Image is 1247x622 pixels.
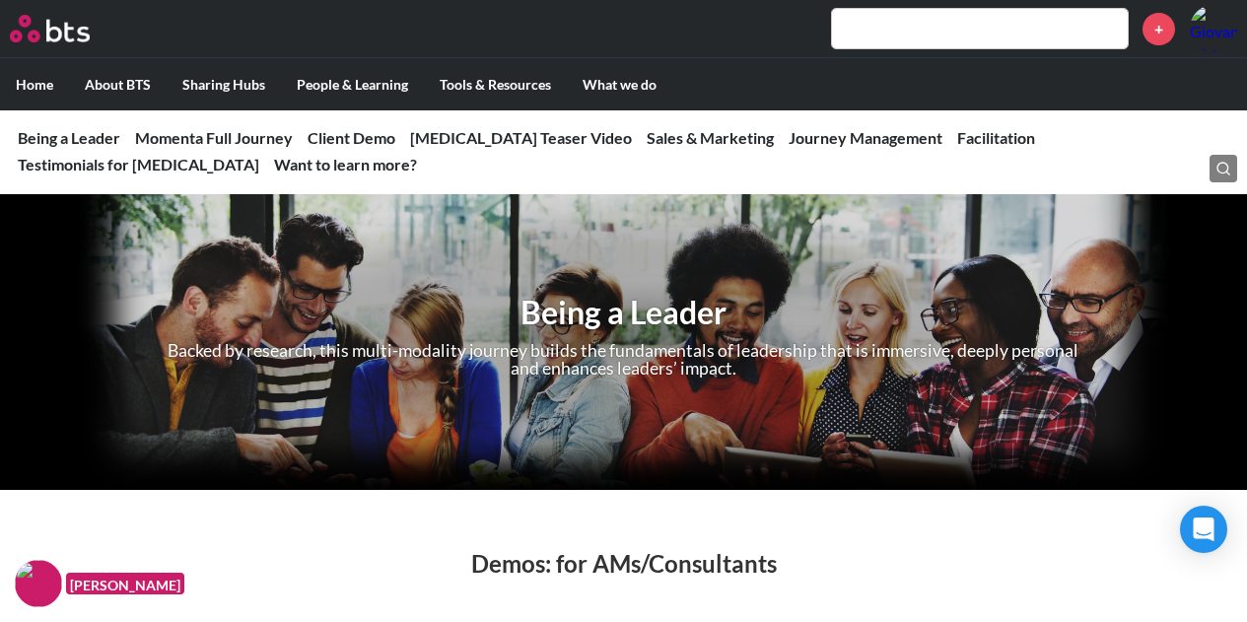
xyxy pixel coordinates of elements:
a: Testimonials for [MEDICAL_DATA] [18,155,259,173]
p: Backed by research, this multi-modality journey builds the fundamentals of leadership that is imm... [168,342,1079,377]
label: People & Learning [281,59,424,110]
label: Sharing Hubs [167,59,281,110]
img: F [15,560,62,607]
label: Tools & Resources [424,59,567,110]
div: Open Intercom Messenger [1180,506,1227,553]
a: Client Demo [308,128,395,147]
img: BTS Logo [10,15,90,42]
figcaption: [PERSON_NAME] [66,573,184,595]
h1: Being a Leader [54,291,1194,335]
a: + [1143,13,1175,45]
a: [MEDICAL_DATA] Teaser Video [410,128,632,147]
a: Go home [10,15,126,42]
label: What we do [567,59,672,110]
a: Being a Leader [18,128,120,147]
a: Journey Management [789,128,942,147]
a: Facilitation [957,128,1035,147]
label: About BTS [69,59,167,110]
a: Sales & Marketing [647,128,774,147]
a: Want to learn more? [274,155,417,173]
a: Profile [1190,5,1237,52]
img: Giovanna Liberali [1190,5,1237,52]
a: Momenta Full Journey [135,128,293,147]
